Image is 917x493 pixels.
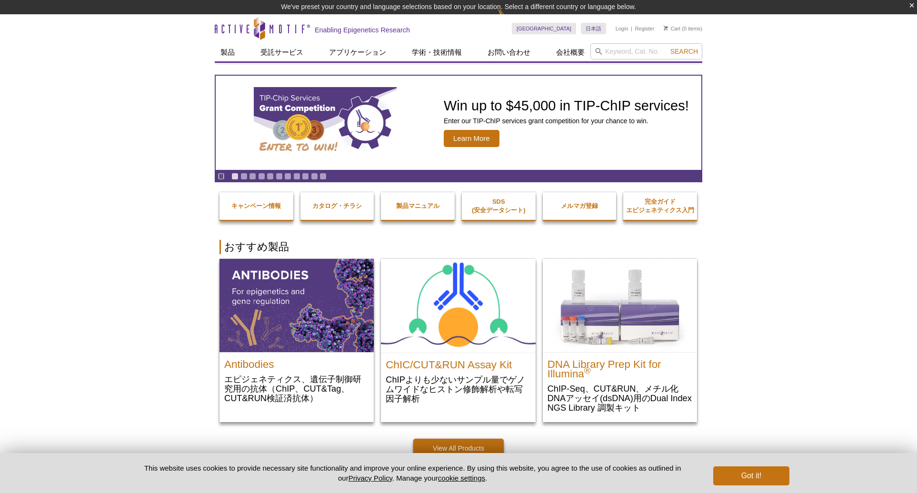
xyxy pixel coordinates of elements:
a: 学術・技術情報 [406,43,468,61]
a: Go to slide 3 [249,173,256,180]
li: | [631,23,632,34]
a: SDS(安全データシート) [462,188,536,224]
a: カタログ・チラシ [300,192,374,220]
p: ChIPよりも少ないサンプル量でゲノムワイドなヒストン修飾解析や転写因子解析 [386,375,530,404]
strong: カタログ・チラシ [312,202,362,209]
h2: ChIC/CUT&RUN Assay Kit [386,355,530,370]
strong: 完全ガイド エピジェネティクス入門 [626,198,694,214]
article: TIP-ChIP Services Grant Competition [216,76,701,170]
a: 日本語 [581,23,606,34]
h2: おすすめ製品 [219,240,698,254]
a: Privacy Policy [349,474,392,482]
a: Go to slide 5 [267,173,274,180]
a: TIP-ChIP Services Grant Competition Win up to $45,000 in TIP-ChIP services! Enter our TIP-ChIP se... [216,76,701,170]
img: Change Here [498,7,523,30]
p: Enter our TIP-ChIP services grant competition for your chance to win. [444,117,689,125]
a: お問い合わせ [482,43,536,61]
strong: キャンペーン情報 [231,202,281,209]
li: (0 items) [664,23,702,34]
img: All Antibodies [219,259,374,352]
sup: ® [584,365,591,375]
a: 会社概要 [550,43,590,61]
a: メルマガ登録 [543,192,617,220]
strong: 製品マニュアル [396,202,439,209]
a: Toggle autoplay [218,173,225,180]
a: Register [635,25,654,32]
p: ChIP-Seq、CUT&RUN、メチル化DNAアッセイ(dsDNA)用のDual Index NGS Library 調製キット [548,384,692,413]
a: ChIC/CUT&RUN Assay Kit ChIC/CUT&RUN Assay Kit ChIPよりも少ないサンプル量でゲノムワイドなヒストン修飾解析や転写因子解析 [381,259,535,413]
img: Your Cart [664,26,668,30]
a: 受託サービス [255,43,309,61]
a: All Antibodies Antibodies エピジェネティクス、遺伝子制御研究用の抗体（ChIP、CUT&Tag、CUT&RUN検証済抗体） [219,259,374,413]
a: View All Products [413,439,504,458]
a: Go to slide 7 [284,173,291,180]
a: Cart [664,25,680,32]
a: DNA Library Prep Kit for Illumina DNA Library Prep Kit for Illumina® ChIP-Seq、CUT&RUN、メチル化DNAアッセイ... [543,259,697,422]
a: Go to slide 1 [231,173,239,180]
img: TIP-ChIP Services Grant Competition [254,87,397,158]
a: Go to slide 2 [240,173,248,180]
p: This website uses cookies to provide necessary site functionality and improve your online experie... [128,463,698,483]
a: Login [616,25,628,32]
h2: Win up to $45,000 in TIP-ChIP services! [444,99,689,113]
a: 完全ガイドエピジェネティクス入門 [623,188,697,224]
button: Got it! [713,466,789,485]
a: [GEOGRAPHIC_DATA] [512,23,576,34]
input: Keyword, Cat. No. [590,43,702,59]
a: 製品マニュアル [381,192,455,220]
button: cookie settings [438,474,485,482]
a: 製品 [215,43,240,61]
a: キャンペーン情報 [219,192,293,220]
a: Go to slide 4 [258,173,265,180]
h2: Antibodies [224,355,369,369]
a: Go to slide 10 [311,173,318,180]
img: DNA Library Prep Kit for Illumina [543,259,697,352]
a: Go to slide 6 [276,173,283,180]
span: Learn More [444,130,499,147]
a: Go to slide 11 [319,173,327,180]
span: Search [670,48,698,55]
h2: Enabling Epigenetics Research [315,26,410,34]
h2: DNA Library Prep Kit for Illumina [548,355,692,379]
p: エピジェネティクス、遺伝子制御研究用の抗体（ChIP、CUT&Tag、CUT&RUN検証済抗体） [224,374,369,403]
img: ChIC/CUT&RUN Assay Kit [381,259,535,353]
a: Go to slide 9 [302,173,309,180]
button: Search [668,47,701,56]
strong: SDS (安全データシート) [472,198,526,214]
strong: メルマガ登録 [561,202,598,209]
a: Go to slide 8 [293,173,300,180]
a: アプリケーション [323,43,392,61]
